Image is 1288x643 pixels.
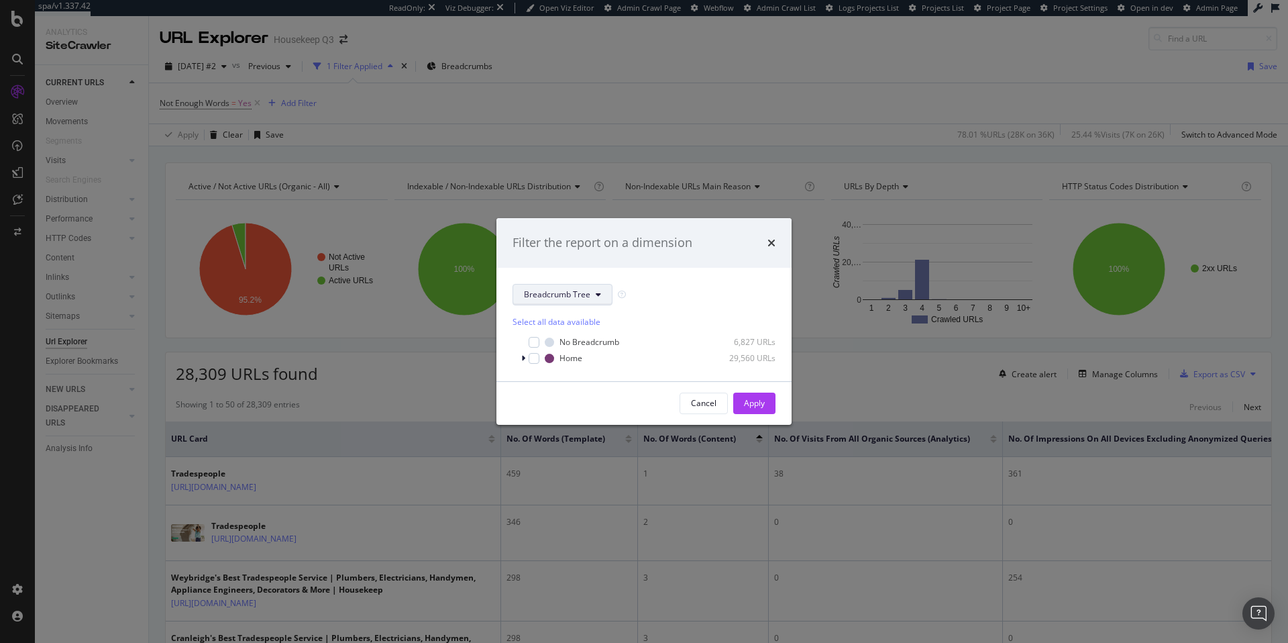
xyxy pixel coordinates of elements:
div: Select all data available [513,316,775,328]
div: Home [559,352,582,364]
div: 29,560 URLs [710,352,775,364]
div: Filter the report on a dimension [513,234,692,252]
span: Breadcrumb Tree [524,289,590,300]
button: Breadcrumb Tree [513,284,612,305]
div: 6,827 URLs [710,336,775,348]
div: Apply [744,397,765,409]
div: Open Intercom Messenger [1242,597,1275,630]
button: Cancel [680,393,728,414]
div: times [767,234,775,252]
div: modal [496,218,792,425]
button: Apply [733,393,775,414]
div: Cancel [691,397,716,409]
div: No Breadcrumb [559,336,619,348]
